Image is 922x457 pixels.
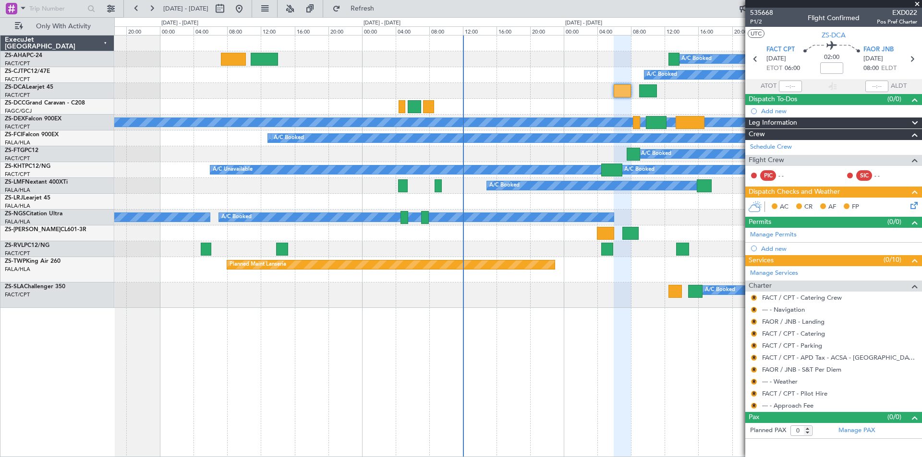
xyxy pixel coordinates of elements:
[762,317,825,326] a: FAOR / JNB - Landing
[489,178,520,193] div: A/C Booked
[665,26,698,35] div: 12:00
[5,69,24,74] span: ZS-CJT
[852,202,859,212] span: FP
[749,187,840,198] span: Dispatch Checks and Weather
[766,64,782,73] span: ETOT
[5,107,32,115] a: FAGC/GCJ
[230,258,286,272] div: Planned Maint Lanseria
[766,54,786,64] span: [DATE]
[5,211,26,217] span: ZS-NGS
[5,179,68,185] a: ZS-LMFNextant 400XTi
[565,19,602,27] div: [DATE] - [DATE]
[877,8,917,18] span: EXD022
[750,426,786,435] label: Planned PAX
[751,307,757,313] button: R
[5,132,59,138] a: ZS-FCIFalcon 900EX
[641,147,671,161] div: A/C Booked
[221,210,252,224] div: A/C Booked
[761,245,917,253] div: Add new
[5,100,25,106] span: ZS-DCC
[751,343,757,349] button: R
[887,217,901,227] span: (0/0)
[762,353,917,362] a: FACT / CPT - APD Tax - ACSA - [GEOGRAPHIC_DATA] International FACT / CPT
[887,94,901,104] span: (0/0)
[5,284,24,290] span: ZS-SLA
[732,26,766,35] div: 20:00
[766,45,795,55] span: FACT CPT
[822,30,846,40] span: ZS-DCA
[497,26,530,35] div: 16:00
[5,211,62,217] a: ZS-NGSCitation Ultra
[5,258,26,264] span: ZS-TWP
[5,116,25,122] span: ZS-DEX
[750,18,773,26] span: P1/2
[762,341,822,350] a: FACT / CPT - Parking
[5,195,50,201] a: ZS-LRJLearjet 45
[5,84,26,90] span: ZS-DCA
[824,53,839,62] span: 02:00
[647,68,677,82] div: A/C Booked
[597,26,631,35] div: 04:00
[751,403,757,409] button: R
[5,218,30,225] a: FALA/HLA
[160,26,194,35] div: 00:00
[11,19,104,34] button: Only With Activity
[838,426,875,435] a: Manage PAX
[5,148,24,153] span: ZS-FTG
[828,202,836,212] span: AF
[881,64,897,73] span: ELDT
[877,18,917,26] span: Pos Pref Charter
[5,155,30,162] a: FACT/CPT
[808,13,860,23] div: Flight Confirmed
[762,401,813,410] a: --- - Approach Fee
[5,164,50,169] a: ZS-KHTPC12/NG
[5,202,30,210] a: FALA/HLA
[463,26,497,35] div: 12:00
[762,389,827,398] a: FACT / CPT - Pilot Hire
[25,23,101,30] span: Only With Activity
[631,26,665,35] div: 08:00
[751,367,757,373] button: R
[750,230,797,240] a: Manage Permits
[5,76,30,83] a: FACT/CPT
[429,26,463,35] div: 08:00
[751,379,757,385] button: R
[342,5,383,12] span: Refresh
[5,84,53,90] a: ZS-DCALearjet 45
[396,26,429,35] div: 04:00
[762,329,825,338] a: FACT / CPT - Catering
[749,117,797,129] span: Leg Information
[5,69,50,74] a: ZS-CJTPC12/47E
[749,281,772,292] span: Charter
[762,293,842,302] a: FACT / CPT - Catering Crew
[761,107,917,115] div: Add new
[750,142,792,152] a: Schedule Crew
[749,255,774,266] span: Services
[163,4,208,13] span: [DATE] - [DATE]
[5,195,23,201] span: ZS-LRJ
[749,217,771,228] span: Permits
[5,243,49,248] a: ZS-RVLPC12/NG
[749,129,765,140] span: Crew
[295,26,328,35] div: 16:00
[750,269,798,278] a: Manage Services
[863,54,883,64] span: [DATE]
[5,187,30,194] a: FALA/HLA
[891,82,907,91] span: ALDT
[749,412,759,423] span: Pax
[564,26,597,35] div: 00:00
[5,53,42,59] a: ZS-AHAPC-24
[5,250,30,257] a: FACT/CPT
[5,100,85,106] a: ZS-DCCGrand Caravan - C208
[5,266,30,273] a: FALA/HLA
[213,163,253,177] div: A/C Unavailable
[29,1,85,16] input: Trip Number
[5,227,86,233] a: ZS-[PERSON_NAME]CL601-3R
[705,283,735,297] div: A/C Booked
[804,202,813,212] span: CR
[5,164,25,169] span: ZS-KHT
[762,377,798,386] a: --- - Weather
[161,19,198,27] div: [DATE] - [DATE]
[779,81,802,92] input: --:--
[274,131,304,145] div: A/C Booked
